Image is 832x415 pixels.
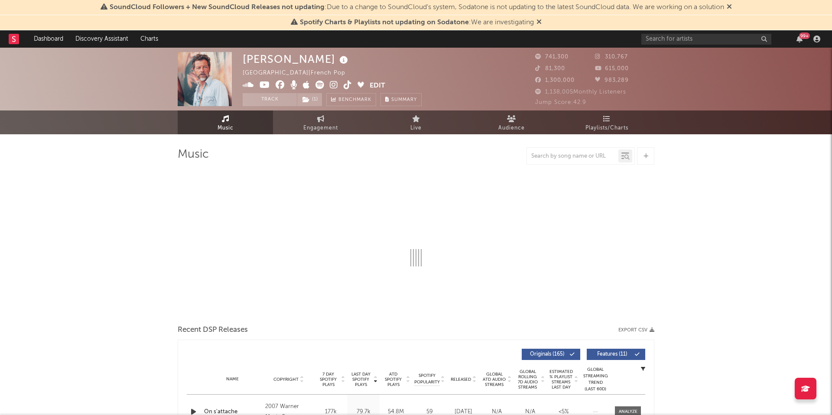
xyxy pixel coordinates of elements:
[451,377,471,382] span: Released
[796,36,803,42] button: 99+
[549,369,573,390] span: Estimated % Playlist Streams Last Day
[535,54,569,60] span: 741,300
[727,4,732,11] span: Dismiss
[273,377,299,382] span: Copyright
[391,97,417,102] span: Summary
[799,32,810,39] div: 99 +
[464,110,559,134] a: Audience
[243,93,297,106] button: Track
[300,19,469,26] span: Spotify Charts & Playlists not updating on Sodatone
[297,93,322,106] button: (1)
[243,68,355,78] div: [GEOGRAPHIC_DATA] | French Pop
[618,327,654,333] button: Export CSV
[414,373,440,386] span: Spotify Popularity
[297,93,322,106] span: ( 1 )
[585,123,628,133] span: Playlists/Charts
[595,66,629,71] span: 615,000
[28,30,69,48] a: Dashboard
[595,78,629,83] span: 983,289
[535,66,565,71] span: 81,300
[110,4,325,11] span: SoundCloud Followers + New SoundCloud Releases not updating
[178,325,248,335] span: Recent DSP Releases
[300,19,534,26] span: : We are investigating
[595,54,628,60] span: 310,767
[326,93,376,106] a: Benchmark
[535,78,575,83] span: 1,300,000
[204,376,261,383] div: Name
[69,30,134,48] a: Discovery Assistant
[516,369,539,390] span: Global Rolling 7D Audio Streams
[368,110,464,134] a: Live
[587,349,645,360] button: Features(11)
[370,81,385,91] button: Edit
[273,110,368,134] a: Engagement
[535,100,586,105] span: Jump Score: 42.9
[592,352,632,357] span: Features ( 11 )
[522,349,580,360] button: Originals(165)
[349,372,372,387] span: Last Day Spotify Plays
[380,93,422,106] button: Summary
[317,372,340,387] span: 7 Day Spotify Plays
[527,153,618,160] input: Search by song name or URL
[582,366,608,392] div: Global Streaming Trend (Last 60D)
[641,34,771,45] input: Search for artists
[243,52,350,66] div: [PERSON_NAME]
[382,372,405,387] span: ATD Spotify Plays
[498,123,525,133] span: Audience
[527,352,567,357] span: Originals ( 165 )
[482,372,506,387] span: Global ATD Audio Streams
[535,89,626,95] span: 1,138,005 Monthly Listeners
[559,110,654,134] a: Playlists/Charts
[218,123,234,133] span: Music
[536,19,542,26] span: Dismiss
[110,4,724,11] span: : Due to a change to SoundCloud's system, Sodatone is not updating to the latest SoundCloud data....
[410,123,422,133] span: Live
[338,95,371,105] span: Benchmark
[303,123,338,133] span: Engagement
[178,110,273,134] a: Music
[134,30,164,48] a: Charts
